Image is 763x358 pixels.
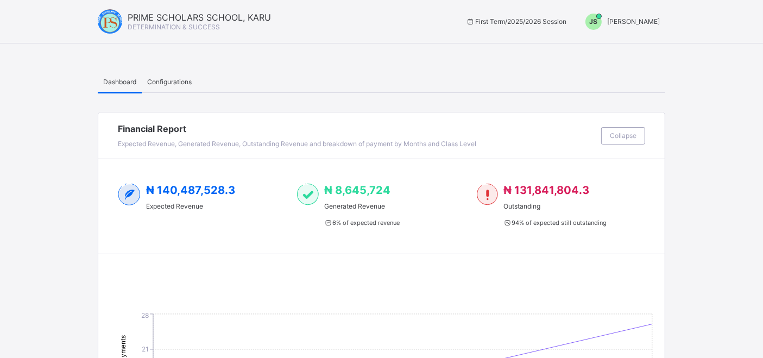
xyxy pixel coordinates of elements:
span: ₦ 8,645,724 [324,184,390,197]
span: PRIME SCHOLARS SCHOOL, KARU [128,12,271,23]
tspan: 28 [141,311,149,319]
span: 6 % of expected revenue [324,219,400,227]
span: 94 % of expected still outstanding [503,219,607,227]
tspan: 21 [142,345,149,353]
span: Expected Revenue, Generated Revenue, Outstanding Revenue and breakdown of payment by Months and C... [118,140,476,148]
span: session/term information [466,17,566,26]
span: Outstanding [503,202,607,210]
span: Dashboard [103,78,136,86]
img: paid-1.3eb1404cbcb1d3b736510a26bbfa3ccb.svg [297,184,318,205]
span: Financial Report [118,123,596,134]
img: expected-2.4343d3e9d0c965b919479240f3db56ac.svg [118,184,141,205]
span: DETERMINATION & SUCCESS [128,23,220,31]
span: Configurations [147,78,192,86]
span: ₦ 131,841,804.3 [503,184,589,197]
span: ₦ 140,487,528.3 [146,184,235,197]
img: outstanding-1.146d663e52f09953f639664a84e30106.svg [477,184,498,205]
span: [PERSON_NAME] [607,17,660,26]
span: Collapse [610,131,636,140]
span: JS [590,17,598,26]
span: Expected Revenue [146,202,235,210]
span: Generated Revenue [324,202,400,210]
